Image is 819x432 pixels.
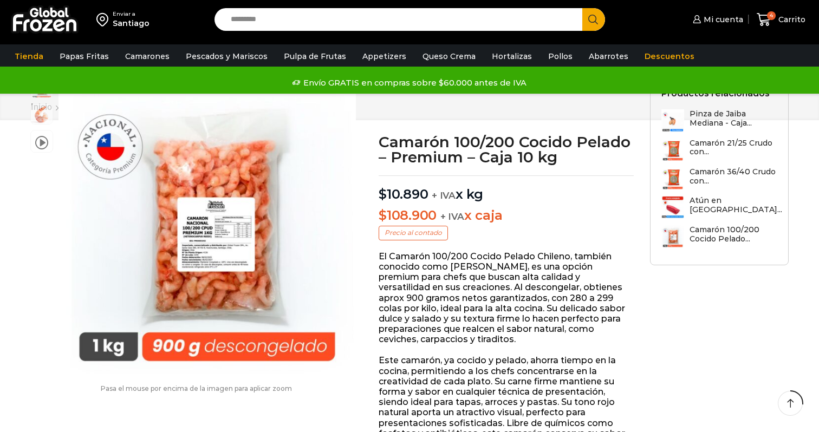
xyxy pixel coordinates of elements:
[9,46,49,67] a: Tienda
[432,190,456,201] span: + IVA
[661,139,777,162] a: Camarón 21/25 Crudo con...
[113,18,149,29] div: Santiago
[661,196,782,219] a: Atún en [GEOGRAPHIC_DATA]...
[690,196,782,214] h3: Atún en [GEOGRAPHIC_DATA]...
[120,46,175,67] a: Camarones
[417,46,481,67] a: Queso Crema
[379,226,448,240] p: Precio al contado
[30,385,362,392] p: Pasa el mouse por encima de la imagen para aplicar zoom
[690,139,777,157] h3: Camarón 21/25 Crudo con...
[379,186,428,202] bdi: 10.890
[379,207,437,223] bdi: 108.900
[113,10,149,18] div: Enviar a
[379,251,634,345] p: El Camarón 100/200 Cocido Pelado Chileno, también conocido como [PERSON_NAME], es una opción prem...
[754,7,808,32] a: 4 Carrito
[583,46,634,67] a: Abarrotes
[54,46,114,67] a: Papas Fritas
[379,175,634,202] p: x kg
[582,8,605,31] button: Search button
[379,134,634,165] h1: Camarón 100/200 Cocido Pelado – Premium – Caja 10 kg
[543,46,578,67] a: Pollos
[701,14,743,25] span: Mi cuenta
[180,46,273,67] a: Pescados y Mariscos
[486,46,537,67] a: Hortalizas
[776,14,805,25] span: Carrito
[31,104,53,126] span: camaron-nacional-2
[440,211,464,222] span: + IVA
[690,167,777,186] h3: Camarón 36/40 Crudo con...
[639,46,700,67] a: Descuentos
[690,225,777,244] h3: Camarón 100/200 Cocido Pelado...
[661,167,777,191] a: Camarón 36/40 Crudo con...
[661,109,777,133] a: Pinza de Jaiba Mediana - Caja...
[278,46,352,67] a: Pulpa de Frutas
[690,9,743,30] a: Mi cuenta
[661,225,777,248] a: Camarón 100/200 Cocido Pelado...
[690,109,777,128] h3: Pinza de Jaiba Mediana - Caja...
[96,10,113,29] img: address-field-icon.svg
[379,208,634,224] p: x caja
[767,11,776,20] span: 4
[379,186,387,202] span: $
[379,207,387,223] span: $
[357,46,412,67] a: Appetizers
